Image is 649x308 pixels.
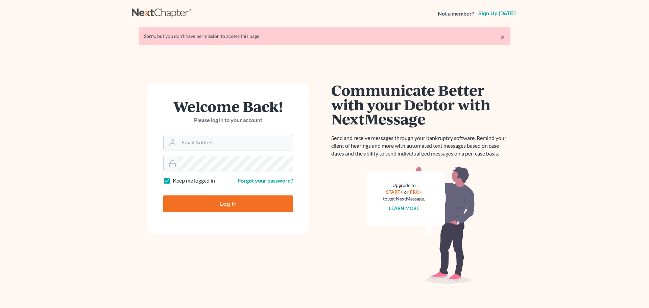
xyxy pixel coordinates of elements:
div: Sorry, but you don't have permission to access this page [144,33,505,40]
h1: Communicate Better with your Debtor with NextMessage [331,83,510,126]
p: Send and receive messages through your bankruptcy software. Remind your client of hearings and mo... [331,134,510,158]
strong: Not a member? [438,10,474,18]
img: nextmessage_bg-59042aed3d76b12b5cd301f8e5b87938c9018125f34e5fa2b7a6b67550977c72.svg [367,166,475,284]
h1: Welcome Back! [163,99,293,114]
p: Please log in to your account [163,116,293,124]
a: PRO+ [410,189,422,195]
input: Log In [163,195,293,212]
span: or [404,189,409,195]
div: to get NextMessage. [383,195,425,202]
a: Sign up [DATE]! [477,11,517,16]
div: Upgrade to [383,182,425,189]
input: Email Address [179,135,293,150]
a: Forgot your password? [238,177,293,184]
a: START+ [386,189,403,195]
label: Keep me logged in [173,177,215,185]
a: Learn more [389,205,419,211]
a: × [500,33,505,41]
